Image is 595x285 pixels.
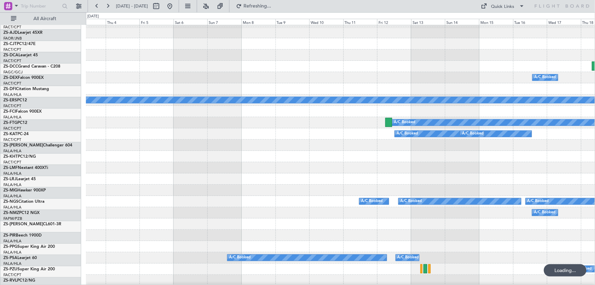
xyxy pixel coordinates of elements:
span: ZS-MIG [3,188,17,193]
a: ZS-DCCGrand Caravan - C208 [3,65,60,69]
a: ZS-NMZPC12 NGX [3,211,40,215]
button: Quick Links [478,1,528,12]
a: ZS-DEXFalcon 900EX [3,76,44,80]
a: FAGC/GCJ [3,70,23,75]
a: FALA/HLA [3,92,21,97]
a: FALA/HLA [3,194,21,199]
a: ZS-PIRBeech 1900D [3,233,42,238]
div: A/C Booked [400,196,422,206]
span: ZS-LRJ [3,177,16,181]
span: ZS-PPG [3,245,17,249]
a: ZS-DFICitation Mustang [3,87,49,91]
div: A/C Booked [534,208,555,218]
a: FAOR/JNB [3,36,22,41]
a: ZS-DCALearjet 45 [3,53,38,57]
span: [DATE] - [DATE] [116,3,148,9]
a: ZS-FCIFalcon 900EX [3,110,42,114]
a: ZS-[PERSON_NAME]Challenger 604 [3,143,72,147]
div: A/C Booked [462,129,484,139]
a: FALA/HLA [3,239,21,244]
span: ZS-DCC [3,65,18,69]
span: ZS-RVL [3,279,17,283]
div: Thu 4 [106,19,140,25]
span: ZS-DEX [3,76,18,80]
a: FALA/HLA [3,250,21,255]
a: FALA/HLA [3,148,21,154]
div: Quick Links [491,3,515,10]
a: FAPM/PZB [3,216,22,221]
div: Wed 17 [547,19,581,25]
a: FALA/HLA [3,171,21,176]
a: FALA/HLA [3,115,21,120]
a: ZS-LMFNextant 400XTi [3,166,48,170]
div: Fri 5 [139,19,174,25]
button: Refreshing... [233,1,274,12]
a: FALA/HLA [3,182,21,187]
span: ZS-DCA [3,53,18,57]
a: ZS-KHTPC12/NG [3,155,36,159]
div: A/C Booked [361,196,383,206]
a: ZS-PPGSuper King Air 200 [3,245,55,249]
a: FACT/CPT [3,58,21,63]
span: ZS-LMF [3,166,18,170]
div: Fri 12 [377,19,411,25]
button: All Aircraft [8,13,74,24]
span: ZS-NGS [3,200,18,204]
a: FACT/CPT [3,272,21,277]
div: Wed 3 [72,19,106,25]
span: Refreshing... [243,4,272,9]
a: FACT/CPT [3,25,21,30]
div: A/C Booked [229,253,251,263]
div: Sat 6 [174,19,208,25]
a: ZS-PSALearjet 60 [3,256,37,260]
a: ZS-RVLPC12/NG [3,279,35,283]
span: ZS-FTG [3,121,17,125]
div: A/C Booked [394,117,415,128]
span: ZS-[PERSON_NAME] [3,143,43,147]
div: [DATE] [87,14,99,19]
a: ZS-NGSCitation Ultra [3,200,44,204]
a: ZS-LRJLearjet 45 [3,177,36,181]
a: ZS-AJDLearjet 45XR [3,31,43,35]
div: A/C Booked [534,72,556,83]
a: ZS-PZUSuper King Air 200 [3,267,55,271]
input: Trip Number [21,1,60,11]
a: FACT/CPT [3,47,21,52]
a: ZS-FTGPC12 [3,121,27,125]
span: ZS-KHT [3,155,18,159]
span: ZS-AJD [3,31,18,35]
span: ZS-PZU [3,267,17,271]
div: Loading... [544,264,586,276]
a: FALA/HLA [3,205,21,210]
a: ZS-KATPC-24 [3,132,29,136]
a: FACT/CPT [3,126,21,131]
a: FACT/CPT [3,137,21,142]
div: Sat 13 [411,19,445,25]
div: Tue 16 [513,19,547,25]
a: FACT/CPT [3,160,21,165]
span: All Aircraft [18,16,72,21]
div: Thu 11 [343,19,377,25]
a: ZS-CJTPC12/47E [3,42,35,46]
div: Mon 8 [241,19,276,25]
span: ZS-FCI [3,110,16,114]
div: A/C Booked [527,196,549,206]
div: Sun 7 [207,19,241,25]
span: ZS-PIR [3,233,16,238]
div: Wed 10 [309,19,343,25]
span: ZS-NMZ [3,211,19,215]
div: Tue 9 [276,19,310,25]
div: Mon 15 [479,19,513,25]
div: A/C Booked [397,129,418,139]
span: ZS-[PERSON_NAME] [3,222,43,226]
span: ZS-CJT [3,42,17,46]
a: ZS-ERSPC12 [3,98,27,102]
span: ZS-PSA [3,256,17,260]
span: ZS-DFI [3,87,16,91]
div: A/C Booked [398,253,419,263]
div: Sun 14 [445,19,479,25]
a: ZS-MIGHawker 900XP [3,188,46,193]
span: ZS-KAT [3,132,17,136]
a: ZS-[PERSON_NAME]CL601-3R [3,222,61,226]
span: ZS-ERS [3,98,17,102]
